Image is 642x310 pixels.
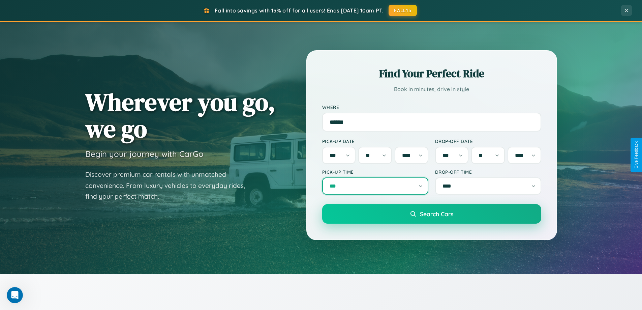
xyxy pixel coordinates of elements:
button: Search Cars [322,204,541,224]
h2: Find Your Perfect Ride [322,66,541,81]
div: Give Feedback [634,141,639,169]
p: Book in minutes, drive in style [322,84,541,94]
span: Search Cars [420,210,453,218]
label: Pick-up Date [322,138,428,144]
label: Drop-off Date [435,138,541,144]
button: FALL15 [389,5,417,16]
label: Where [322,104,541,110]
p: Discover premium car rentals with unmatched convenience. From luxury vehicles to everyday rides, ... [85,169,254,202]
h1: Wherever you go, we go [85,89,275,142]
label: Drop-off Time [435,169,541,175]
label: Pick-up Time [322,169,428,175]
iframe: Intercom live chat [7,287,23,303]
span: Fall into savings with 15% off for all users! Ends [DATE] 10am PT. [215,7,384,14]
h3: Begin your journey with CarGo [85,149,204,159]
